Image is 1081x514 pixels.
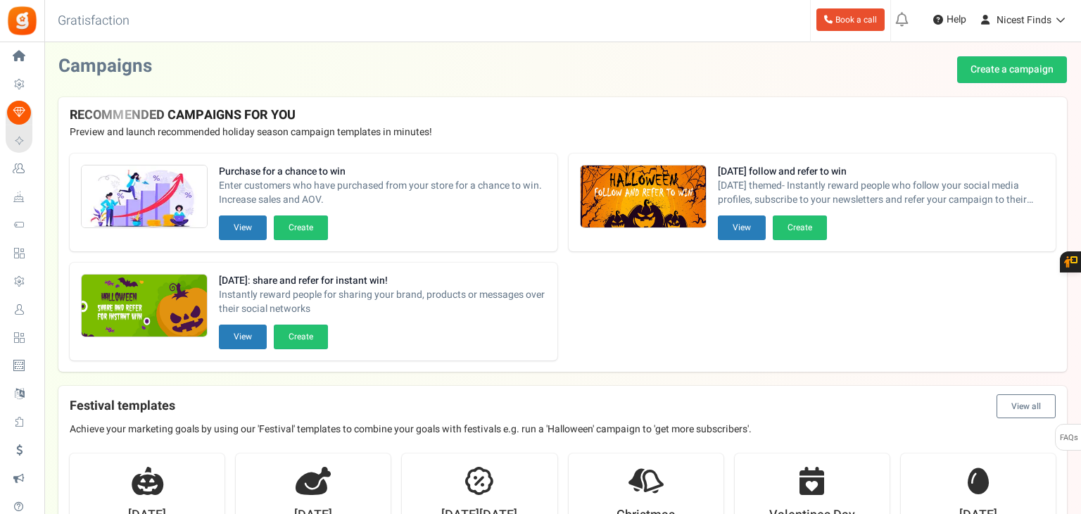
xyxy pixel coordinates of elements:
p: Preview and launch recommended holiday season campaign templates in minutes! [70,125,1056,139]
img: Recommended Campaigns [581,165,706,229]
button: View [219,215,267,240]
span: Enter customers who have purchased from your store for a chance to win. Increase sales and AOV. [219,179,546,207]
span: [DATE] themed- Instantly reward people who follow your social media profiles, subscribe to your n... [718,179,1045,207]
strong: [DATE] follow and refer to win [718,165,1045,179]
button: Create [773,215,827,240]
span: Instantly reward people for sharing your brand, products or messages over their social networks [219,288,546,316]
a: Book a call [816,8,885,31]
span: FAQs [1059,425,1078,451]
button: Create [274,215,328,240]
button: View [718,215,766,240]
h4: Festival templates [70,394,1056,418]
img: Gratisfaction [6,5,38,37]
img: Recommended Campaigns [82,165,207,229]
h3: Gratisfaction [42,7,145,35]
h4: RECOMMENDED CAMPAIGNS FOR YOU [70,108,1056,123]
strong: [DATE]: share and refer for instant win! [219,274,546,288]
a: Help [928,8,972,31]
img: Recommended Campaigns [82,275,207,338]
button: View all [997,394,1056,418]
h2: Campaigns [58,56,152,77]
button: Create [274,325,328,349]
strong: Purchase for a chance to win [219,165,546,179]
a: Create a campaign [957,56,1067,83]
p: Achieve your marketing goals by using our 'Festival' templates to combine your goals with festiva... [70,422,1056,437]
span: Help [943,13,966,27]
button: View [219,325,267,349]
span: Nicest Finds [997,13,1051,27]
